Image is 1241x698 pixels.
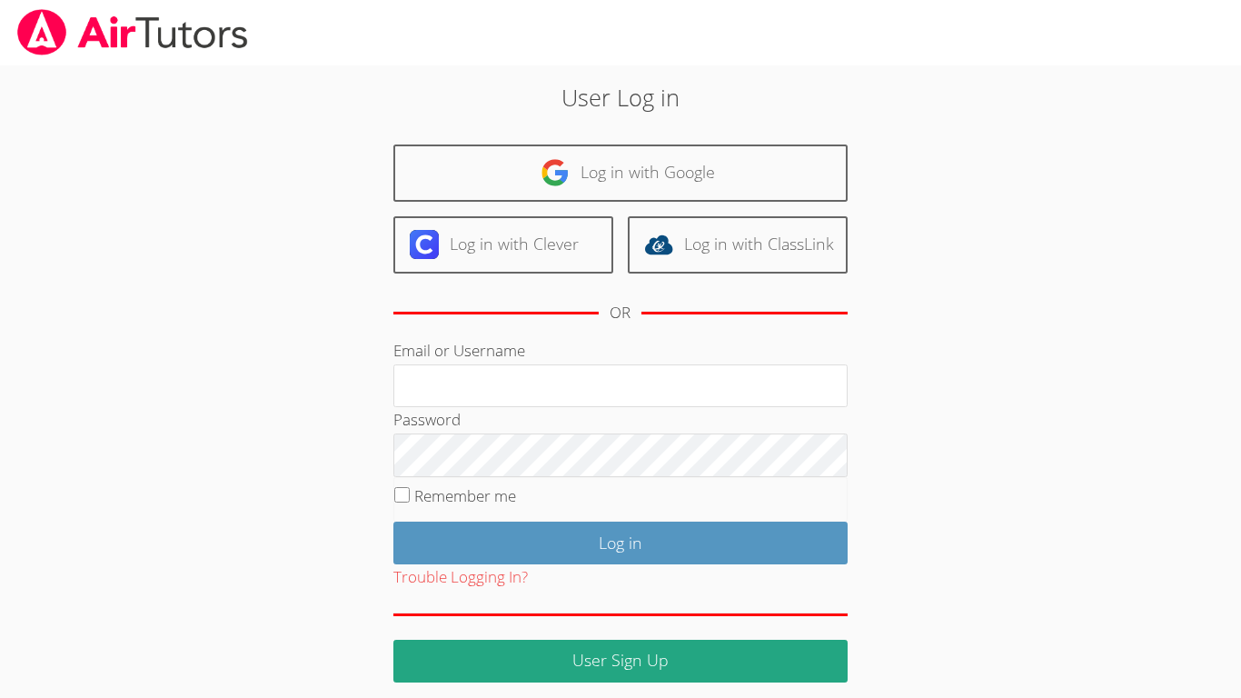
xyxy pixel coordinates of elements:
div: OR [610,300,630,326]
img: airtutors_banner-c4298cdbf04f3fff15de1276eac7730deb9818008684d7c2e4769d2f7ddbe033.png [15,9,250,55]
button: Trouble Logging In? [393,564,528,591]
img: google-logo-50288ca7cdecda66e5e0955fdab243c47b7ad437acaf1139b6f446037453330a.svg [541,158,570,187]
img: clever-logo-6eab21bc6e7a338710f1a6ff85c0baf02591cd810cc4098c63d3a4b26e2feb20.svg [410,230,439,259]
label: Remember me [414,485,516,506]
a: Log in with Clever [393,216,613,274]
a: Log in with ClassLink [628,216,848,274]
label: Email or Username [393,340,525,361]
input: Log in [393,522,848,564]
label: Password [393,409,461,430]
a: User Sign Up [393,640,848,683]
h2: User Log in [285,80,956,115]
img: classlink-logo-d6bb404cc1216ec64c9a2012d9dc4662098be43eaf13dc465df04b49fa7ab582.svg [644,230,673,259]
a: Log in with Google [393,145,848,202]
